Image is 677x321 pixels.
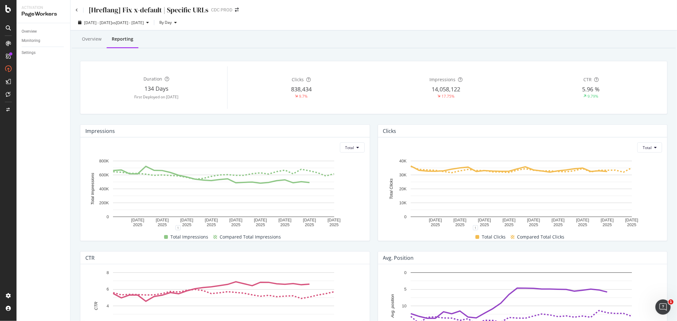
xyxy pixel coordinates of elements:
div: Clicks [383,128,396,134]
text: 4 [107,304,109,308]
button: Total [637,142,662,153]
text: 30K [399,173,406,177]
text: 200K [99,200,109,205]
div: 1 [176,225,181,230]
text: [DATE] [180,218,193,222]
span: 838,434 [291,85,312,93]
div: 9.7% [299,94,308,99]
text: 0 [404,270,406,275]
span: Clicks [292,76,304,82]
span: [DATE] - [DATE] [84,20,112,25]
text: 2025 [431,223,440,227]
span: vs [DATE] - [DATE] [112,20,144,25]
text: 2025 [329,223,339,227]
text: [DATE] [527,218,540,222]
span: 14,058,122 [432,85,461,93]
div: Impressions [85,128,115,134]
text: [DATE] [625,218,638,222]
div: 1 [473,225,478,230]
text: Avg. position [390,294,395,318]
iframe: Intercom live chat [655,299,671,315]
div: Settings [22,49,36,56]
text: [DATE] [429,218,442,222]
div: CTR [85,255,95,261]
text: [DATE] [576,218,589,222]
a: Settings [22,49,66,56]
text: 400K [99,187,109,191]
span: Total Impressions [170,233,208,241]
text: Total Impressions [90,173,95,205]
span: By Day [157,20,172,25]
button: By Day [157,17,179,28]
div: Monitoring [22,37,40,44]
text: 2025 [455,223,464,227]
svg: A chart. [383,158,660,228]
text: [DATE] [478,218,491,222]
text: CTR [94,302,98,311]
text: 2025 [529,223,538,227]
text: 40K [399,159,406,163]
div: Reporting [112,36,133,42]
text: 2025 [158,223,167,227]
div: 17.75% [442,94,455,99]
span: 1 [668,299,674,305]
text: [DATE] [254,218,267,222]
text: 8 [107,270,109,275]
button: [DATE] - [DATE]vs[DATE] - [DATE] [76,17,151,28]
span: Total [643,145,652,150]
text: 2025 [627,223,636,227]
text: 0 [404,214,406,219]
text: 10K [399,200,406,205]
text: 2025 [256,223,265,227]
div: 9.79% [587,94,598,99]
text: [DATE] [328,218,341,222]
text: [DATE] [601,218,614,222]
a: Click to go back [76,8,78,12]
text: 600K [99,173,109,177]
span: Compared Total Impressions [220,233,281,241]
text: [DATE] [303,218,316,222]
text: 10 [402,304,406,308]
span: Total [345,145,354,150]
text: [DATE] [278,218,291,222]
a: Monitoring [22,37,66,44]
span: 5.96 % [582,85,600,93]
span: Compared Total Clicks [517,233,564,241]
div: Overview [82,36,102,42]
text: [DATE] [205,218,218,222]
text: [DATE] [156,218,169,222]
text: 6 [107,287,109,292]
text: 2025 [504,223,514,227]
text: 5 [404,287,406,292]
text: [DATE] [502,218,515,222]
text: 2025 [578,223,587,227]
a: Overview [22,28,66,35]
span: Impressions [430,76,456,82]
text: Total Clicks [389,178,394,199]
text: 2025 [207,223,216,227]
div: Overview [22,28,37,35]
text: [DATE] [453,218,466,222]
text: 2025 [182,223,191,227]
div: Avg. position [383,255,414,261]
div: arrow-right-arrow-left [235,8,239,12]
button: Total [340,142,365,153]
span: 134 Days [144,85,169,92]
text: 2025 [280,223,289,227]
text: 0 [107,214,109,219]
span: Total Clicks [482,233,506,241]
text: 800K [99,159,109,163]
div: CDC PROD [211,7,232,13]
span: Duration [143,76,162,82]
svg: A chart. [85,158,362,228]
text: 2025 [554,223,563,227]
text: [DATE] [552,218,565,222]
text: 2025 [480,223,489,227]
text: 20K [399,187,406,191]
text: [DATE] [131,218,144,222]
text: 2025 [133,223,142,227]
text: 2025 [231,223,241,227]
text: 2025 [602,223,612,227]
